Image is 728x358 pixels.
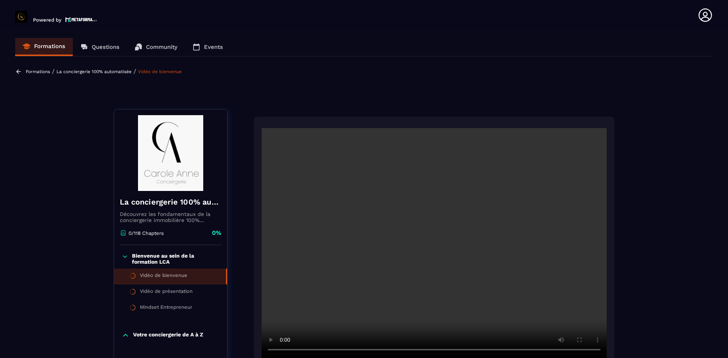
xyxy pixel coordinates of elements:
[33,17,61,23] p: Powered by
[212,229,221,237] p: 0%
[140,272,187,281] div: Vidéo de bienvenue
[34,43,65,50] p: Formations
[132,253,220,265] p: Bienvenue au sein de la formation LCA
[65,16,97,23] img: logo
[140,304,192,313] div: Mindset Entrepreneur
[146,44,177,50] p: Community
[120,211,221,223] p: Découvrez les fondamentaux de la conciergerie immobilière 100% automatisée. Cette formation est c...
[138,69,182,74] a: Vidéo de bienvenue
[133,331,203,339] p: Votre conciergerie de A à Z
[140,288,193,297] div: Vidéo de présentation
[73,38,127,56] a: Questions
[120,197,221,207] h4: La conciergerie 100% automatisée
[52,68,55,75] span: /
[26,69,50,74] a: Formations
[204,44,223,50] p: Events
[129,230,164,236] p: 0/118 Chapters
[15,11,27,23] img: logo-branding
[185,38,231,56] a: Events
[15,38,73,56] a: Formations
[127,38,185,56] a: Community
[120,115,221,191] img: banner
[56,69,132,74] a: La conciergerie 100% automatisée
[92,44,119,50] p: Questions
[133,68,136,75] span: /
